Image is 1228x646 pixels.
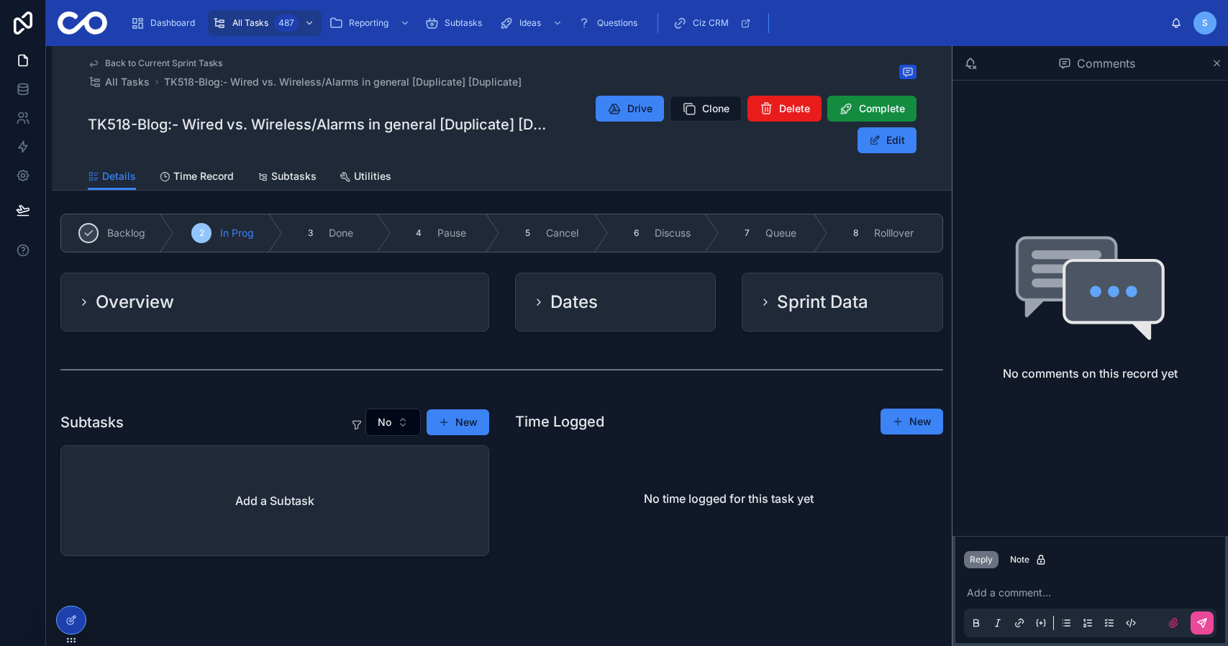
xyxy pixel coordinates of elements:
img: App logo [58,12,107,35]
a: Ideas [495,10,570,36]
span: Subtasks [271,169,317,183]
span: Ciz CRM [693,17,729,29]
a: TK518-Blog:- Wired vs. Wireless/Alarms in general [Duplicate] [Duplicate] [164,75,522,89]
h2: Overview [96,291,174,314]
span: 3 [308,227,313,239]
span: S [1202,17,1208,29]
button: Delete [747,96,822,122]
span: Reporting [349,17,388,29]
h1: Subtasks [60,412,124,432]
a: Ciz CRM [668,10,758,36]
span: All Tasks [232,17,268,29]
span: Backlog [107,226,145,240]
span: 8 [853,227,858,239]
button: New [427,409,489,435]
span: Done [329,226,353,240]
span: Dashboard [150,17,195,29]
h2: Dates [550,291,598,314]
a: Dashboard [126,10,205,36]
span: Utilities [354,169,391,183]
h2: No comments on this record yet [1003,365,1178,382]
a: Utilities [340,163,391,192]
span: Delete [779,101,810,116]
h1: Time Logged [515,411,604,432]
a: Time Record [159,163,234,192]
button: Reply [964,551,999,568]
span: 2 [199,227,204,239]
a: Subtasks [257,163,317,192]
span: 7 [745,227,750,239]
a: Back to Current Sprint Tasks [88,58,222,69]
button: Clone [670,96,742,122]
span: Questions [597,17,637,29]
a: Reporting [324,10,417,36]
a: All Tasks487 [208,10,322,36]
span: Clone [702,101,729,116]
div: scrollable content [119,7,1170,39]
span: 5 [525,227,530,239]
a: All Tasks [88,75,150,89]
button: Edit [858,127,917,153]
span: All Tasks [105,75,150,89]
span: Pause [437,226,466,240]
span: Complete [859,101,905,116]
h2: No time logged for this task yet [644,490,814,507]
span: In Prog [220,226,254,240]
button: Select Button [365,409,421,436]
span: 4 [416,227,422,239]
a: Questions [573,10,647,36]
span: 6 [634,227,639,239]
span: Rolllover [874,226,914,240]
span: Cancel [546,226,578,240]
h2: Sprint Data [777,291,868,314]
span: Comments [1077,55,1135,72]
span: Time Record [173,169,234,183]
span: Discuss [655,226,691,240]
span: Ideas [519,17,541,29]
span: No [378,415,391,429]
span: Details [102,169,136,183]
a: Details [88,163,136,191]
span: Drive [627,101,652,116]
div: Note [1010,554,1047,565]
span: Subtasks [445,17,482,29]
button: Drive [596,96,664,122]
span: Queue [765,226,796,240]
h2: Add a Subtask [235,492,314,509]
h1: TK518-Blog:- Wired vs. Wireless/Alarms in general [Duplicate] [Duplicate] [88,114,551,135]
div: 487 [274,14,299,32]
a: Subtasks [420,10,492,36]
button: Note [1004,551,1052,568]
button: Complete [827,96,917,122]
button: New [881,409,943,435]
span: Back to Current Sprint Tasks [105,58,222,69]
